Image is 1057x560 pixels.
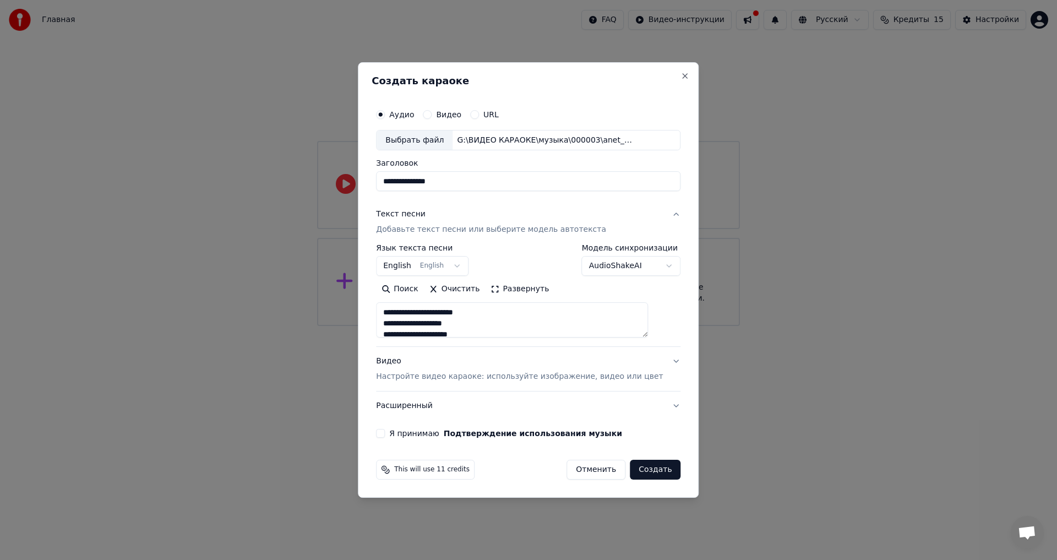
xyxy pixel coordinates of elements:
button: Поиск [376,281,423,298]
p: Настройте видео караоке: используйте изображение, видео или цвет [376,371,663,382]
label: Заголовок [376,160,680,167]
div: Текст песниДобавьте текст песни или выберите модель автотекста [376,244,680,347]
button: ВидеоНастройте видео караоке: используйте изображение, видео или цвет [376,347,680,392]
p: Добавьте текст песни или выберите модель автотекста [376,225,606,236]
div: G:\ВИДЕО КАРАОКЕ\музыка\000003\anet_sai_i_pizz.mp3 [453,135,640,146]
button: Развернуть [485,281,554,298]
div: Видео [376,356,663,383]
span: This will use 11 credits [394,465,470,474]
button: Текст песниДобавьте текст песни или выберите модель автотекста [376,200,680,244]
label: Аудио [389,111,414,118]
label: Язык текста песни [376,244,468,252]
div: Выбрать файл [377,131,453,150]
button: Я принимаю [444,429,622,437]
button: Отменить [566,460,625,480]
label: URL [483,111,499,118]
h2: Создать караоке [372,76,685,86]
button: Очистить [424,281,486,298]
label: Я принимаю [389,429,622,437]
div: Текст песни [376,209,426,220]
button: Создать [630,460,680,480]
button: Расширенный [376,392,680,420]
label: Видео [436,111,461,118]
label: Модель синхронизации [582,244,681,252]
